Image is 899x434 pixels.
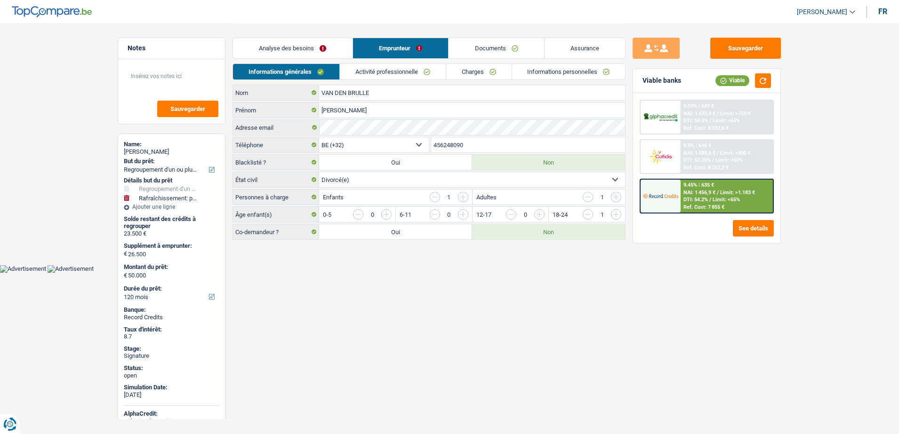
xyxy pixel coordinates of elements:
[713,197,740,203] span: Limit: <65%
[124,242,217,250] label: Supplément à emprunter:
[340,64,446,79] a: Activité professionnelle
[683,165,729,171] div: Ref. Cost: 8 252,2 €
[319,155,472,170] label: Oui
[124,230,219,237] div: 23.500 €
[124,352,219,360] div: Signature
[878,7,887,16] div: fr
[512,64,626,79] a: Informations personnelles
[797,8,847,16] span: [PERSON_NAME]
[124,158,217,165] label: But du prêt:
[733,220,774,237] button: See details
[233,137,319,152] label: Téléphone
[124,345,219,353] div: Stage:
[368,212,377,218] div: 0
[683,182,714,188] div: 9.45% | 635 €
[449,38,544,58] a: Documents
[717,189,719,196] span: /
[124,333,219,340] div: 8.7
[717,150,719,156] span: /
[643,112,678,123] img: AlphaCredit
[124,364,219,372] div: Status:
[124,148,219,156] div: [PERSON_NAME]
[233,155,319,170] label: Blacklisté ?
[128,44,216,52] h5: Notes
[124,263,217,271] label: Montant du prêt:
[643,148,678,165] img: Cofidis
[233,103,319,118] label: Prénom
[124,215,219,230] div: Solde restant des crédits à regrouper
[124,384,219,391] div: Simulation Date:
[713,118,740,124] span: Limit: <65%
[720,189,755,196] span: Limit: >1.183 €
[472,224,625,239] label: Non
[598,194,606,200] div: 1
[472,155,625,170] label: Non
[233,64,339,79] a: Informations générales
[124,326,219,333] div: Taux d'intérêt:
[683,197,708,203] span: DTI: 54.2%
[124,177,219,184] div: Détails but du prêt
[710,38,781,59] button: Sauvegarder
[717,110,719,117] span: /
[48,265,94,273] img: Advertisement
[683,103,714,109] div: 9.99% | 649 €
[445,194,453,200] div: 1
[715,75,749,86] div: Viable
[124,410,219,418] div: AlphaCredit:
[124,285,217,292] label: Durée du prêt:
[233,189,319,205] label: Personnes à charge
[683,157,711,163] span: DTI: 52.26%
[720,110,751,117] span: Limit: >750 €
[353,38,449,58] a: Emprunteur
[124,372,219,379] div: open
[545,38,626,58] a: Assurance
[233,224,319,239] label: Co-demandeur ?
[789,4,855,20] a: [PERSON_NAME]
[683,142,711,149] div: 9.9% | 646 €
[124,418,219,425] div: Submitted & Waiting
[683,189,715,196] span: NAI: 1 456,9 €
[124,391,219,399] div: [DATE]
[124,272,127,279] span: €
[709,197,711,203] span: /
[170,106,205,112] span: Sauvegarder
[124,141,219,148] div: Name:
[431,137,626,152] input: 401020304
[643,187,678,205] img: Record Credits
[683,118,708,124] span: DTI: 54.8%
[233,207,319,222] label: Âge enfant(s)
[323,194,344,200] label: Enfants
[124,204,219,210] div: Ajouter une ligne
[642,77,681,85] div: Viable banks
[124,314,219,321] div: Record Credits
[712,157,714,163] span: /
[720,150,751,156] span: Limit: >800 €
[12,6,92,17] img: TopCompare Logo
[233,38,353,58] a: Analyse des besoins
[124,306,219,314] div: Banque:
[476,194,497,200] label: Adultes
[709,118,711,124] span: /
[124,250,127,258] span: €
[323,212,331,218] label: 0-5
[683,150,715,156] span: NAI: 1 585,6 €
[233,120,319,135] label: Adresse email
[157,101,218,117] button: Sauvegarder
[683,204,724,210] div: Ref. Cost: 7 855 €
[233,172,319,187] label: État civil
[683,125,729,131] div: Ref. Cost: 8 332,6 €
[446,64,512,79] a: Charges
[319,224,472,239] label: Oui
[715,157,743,163] span: Limit: <60%
[683,110,715,117] span: NAI: 1 433,4 €
[233,85,319,100] label: Nom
